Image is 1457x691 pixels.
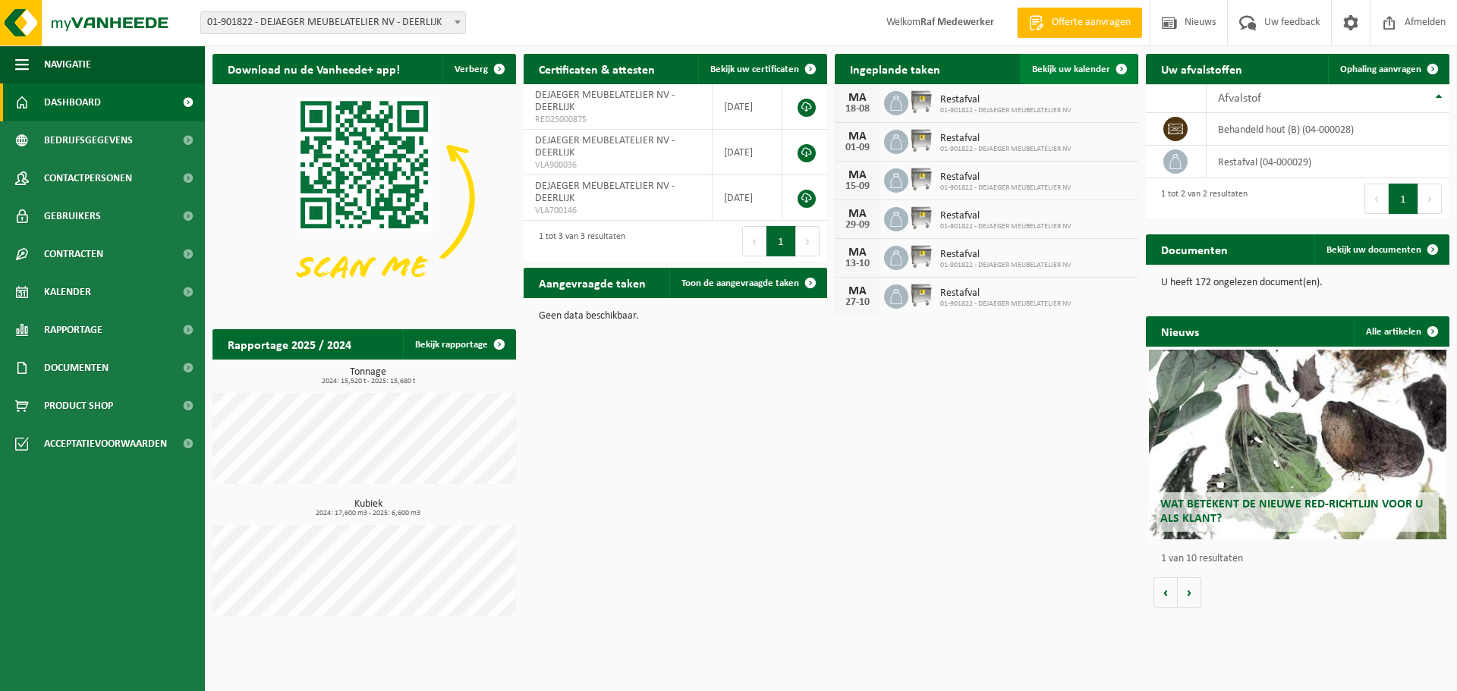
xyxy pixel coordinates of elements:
[1218,93,1261,105] span: Afvalstof
[1328,54,1448,84] a: Ophaling aanvragen
[713,175,782,221] td: [DATE]
[44,83,101,121] span: Dashboard
[940,145,1072,154] span: 01-901822 - DEJAEGER MEUBELATELIER NV
[940,94,1072,106] span: Restafval
[681,278,799,288] span: Toon de aangevraagde taken
[1364,184,1389,214] button: Previous
[940,106,1072,115] span: 01-901822 - DEJAEGER MEUBELATELIER NV
[220,378,516,385] span: 2024: 15,520 t - 2025: 15,680 t
[698,54,826,84] a: Bekijk uw certificaten
[1207,146,1449,178] td: restafval (04-000029)
[842,259,873,269] div: 13-10
[713,84,782,130] td: [DATE]
[766,226,796,256] button: 1
[742,226,766,256] button: Previous
[940,261,1072,270] span: 01-901822 - DEJAEGER MEUBELATELIER NV
[200,11,466,34] span: 01-901822 - DEJAEGER MEUBELATELIER NV - DEERLIJK
[535,181,675,204] span: DEJAEGER MEUBELATELIER NV - DEERLIJK
[908,166,934,192] img: WB-1100-GAL-GY-02
[920,17,994,28] strong: Raf Medewerker
[1161,554,1442,564] p: 1 van 10 resultaten
[940,210,1072,222] span: Restafval
[842,220,873,231] div: 29-09
[940,171,1072,184] span: Restafval
[44,159,132,197] span: Contactpersonen
[940,249,1072,261] span: Restafval
[796,226,820,256] button: Next
[908,282,934,308] img: WB-1100-GAL-GY-02
[212,54,415,83] h2: Download nu de Vanheede+ app!
[713,130,782,175] td: [DATE]
[1161,278,1434,288] p: U heeft 172 ongelezen document(en).
[908,89,934,115] img: WB-1100-GAL-GY-02
[44,273,91,311] span: Kalender
[842,130,873,143] div: MA
[220,510,516,517] span: 2024: 17,600 m3 - 2025: 6,600 m3
[842,143,873,153] div: 01-09
[1032,64,1110,74] span: Bekijk uw kalender
[44,425,167,463] span: Acceptatievoorwaarden
[940,300,1072,309] span: 01-901822 - DEJAEGER MEUBELATELIER NV
[842,104,873,115] div: 18-08
[940,287,1072,300] span: Restafval
[44,349,109,387] span: Documenten
[1017,8,1142,38] a: Offerte aanvragen
[842,169,873,181] div: MA
[842,247,873,259] div: MA
[842,285,873,297] div: MA
[908,205,934,231] img: WB-1100-GAL-GY-02
[908,127,934,153] img: WB-1100-GAL-GY-02
[44,387,113,425] span: Product Shop
[1048,15,1134,30] span: Offerte aanvragen
[1020,54,1137,84] a: Bekijk uw kalender
[842,208,873,220] div: MA
[220,499,516,517] h3: Kubiek
[535,205,700,217] span: VLA700146
[539,311,812,322] p: Geen data beschikbaar.
[212,329,367,359] h2: Rapportage 2025 / 2024
[524,268,661,297] h2: Aangevraagde taken
[1340,64,1421,74] span: Ophaling aanvragen
[535,114,700,126] span: RED25000875
[1146,316,1214,346] h2: Nieuws
[201,12,465,33] span: 01-901822 - DEJAEGER MEUBELATELIER NV - DEERLIJK
[669,268,826,298] a: Toon de aangevraagde taken
[1146,234,1243,264] h2: Documenten
[940,133,1072,145] span: Restafval
[835,54,955,83] h2: Ingeplande taken
[403,329,515,360] a: Bekijk rapportage
[1149,350,1446,539] a: Wat betekent de nieuwe RED-richtlijn voor u als klant?
[1207,113,1449,146] td: behandeld hout (B) (04-000028)
[1160,498,1423,525] span: Wat betekent de nieuwe RED-richtlijn voor u als klant?
[710,64,799,74] span: Bekijk uw certificaten
[44,311,102,349] span: Rapportage
[908,243,934,269] img: WB-1100-GAL-GY-02
[1418,184,1442,214] button: Next
[44,121,133,159] span: Bedrijfsgegevens
[940,222,1072,231] span: 01-901822 - DEJAEGER MEUBELATELIER NV
[940,184,1072,193] span: 01-901822 - DEJAEGER MEUBELATELIER NV
[1146,54,1257,83] h2: Uw afvalstoffen
[535,135,675,159] span: DEJAEGER MEUBELATELIER NV - DEERLIJK
[842,297,873,308] div: 27-10
[455,64,488,74] span: Verberg
[842,92,873,104] div: MA
[442,54,515,84] button: Verberg
[44,46,91,83] span: Navigatie
[535,159,700,171] span: VLA900036
[1354,316,1448,347] a: Alle artikelen
[842,181,873,192] div: 15-09
[524,54,670,83] h2: Certificaten & attesten
[44,197,101,235] span: Gebruikers
[531,225,625,258] div: 1 tot 3 van 3 resultaten
[1326,245,1421,255] span: Bekijk uw documenten
[44,235,103,273] span: Contracten
[1178,577,1201,608] button: Volgende
[1153,182,1248,215] div: 1 tot 2 van 2 resultaten
[1389,184,1418,214] button: 1
[1314,234,1448,265] a: Bekijk uw documenten
[1153,577,1178,608] button: Vorige
[535,90,675,113] span: DEJAEGER MEUBELATELIER NV - DEERLIJK
[212,84,516,312] img: Download de VHEPlus App
[220,367,516,385] h3: Tonnage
